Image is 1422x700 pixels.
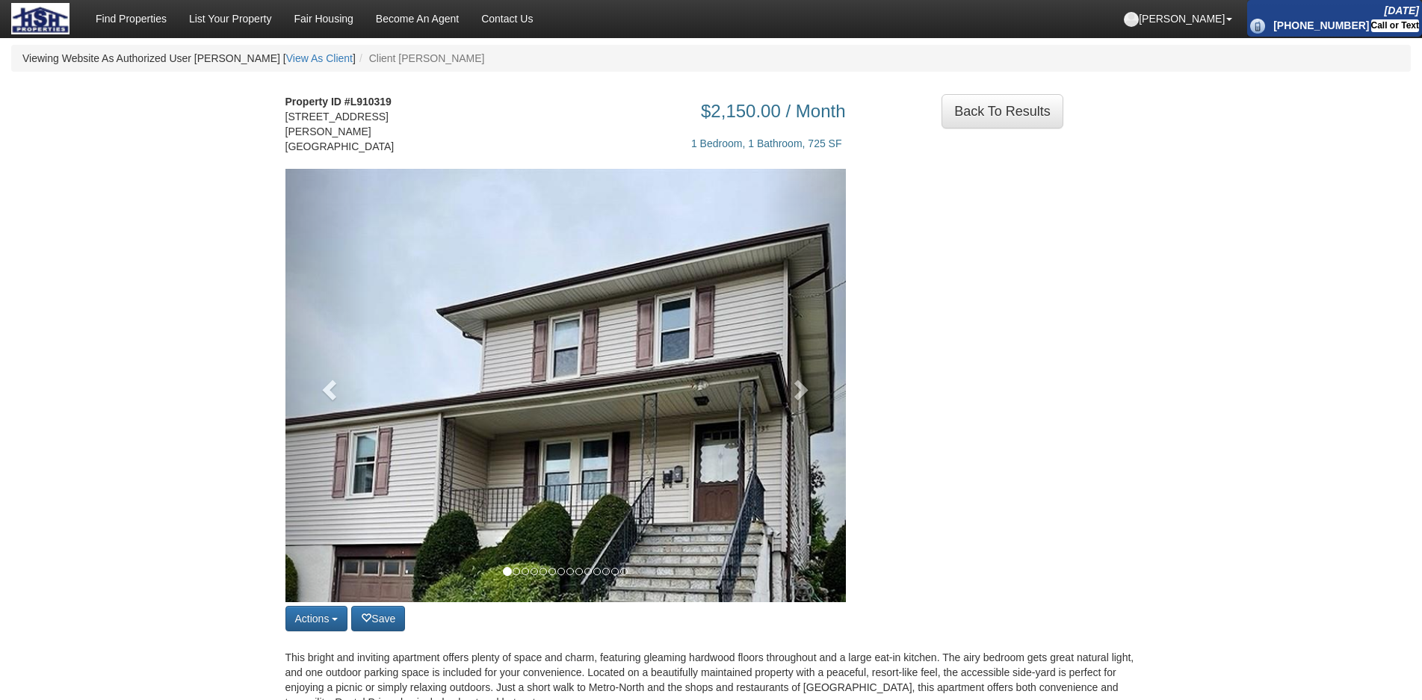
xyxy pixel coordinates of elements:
button: Actions [285,606,348,631]
li: Viewing Website As Authorized User [PERSON_NAME] [ ] [22,51,356,66]
div: Call or Text [1371,19,1419,32]
address: [STREET_ADDRESS][PERSON_NAME] [GEOGRAPHIC_DATA] [285,94,409,154]
div: 1 Bedroom, 1 Bathroom, 725 SF [431,121,846,151]
i: [DATE] [1385,4,1419,16]
img: phone_icon.png [1250,19,1265,34]
button: Save [351,606,405,631]
div: ... [942,94,1063,128]
strong: Property ID #L910319 [285,96,392,108]
b: [PHONE_NUMBER] [1273,19,1369,31]
img: default-profile.png [1124,12,1139,27]
li: Client [PERSON_NAME] [356,51,485,66]
a: Back To Results [942,94,1063,128]
h3: $2,150.00 / Month [431,102,846,121]
a: View As Client [286,52,353,64]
